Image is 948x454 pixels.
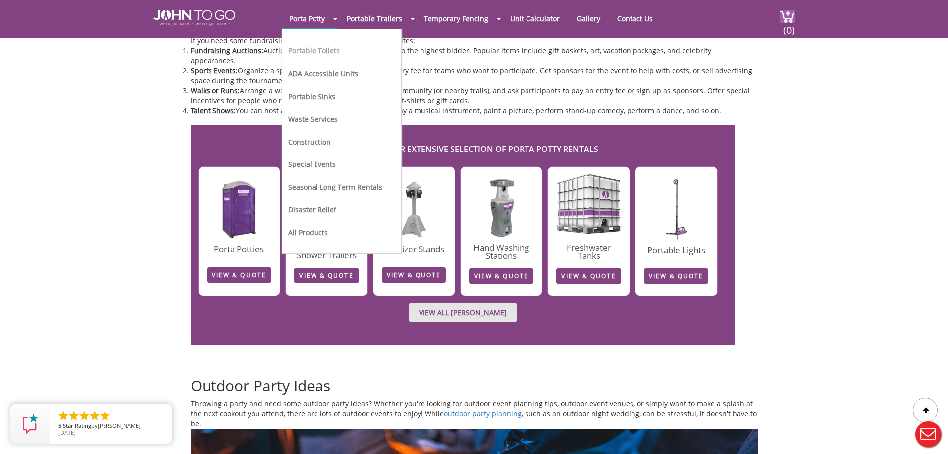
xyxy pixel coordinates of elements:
img: cart a [780,10,795,23]
a: Unit Calculator [503,9,567,28]
img: construction-unit.jpg.webp [220,179,258,239]
li:  [99,410,111,422]
span: [DATE] [58,429,76,436]
li:  [57,410,69,422]
img: Review Rating [20,414,40,434]
img: JTG-ProPower-Light-1.jpg.webp [655,178,698,240]
h2: CHOOSE FROM OUR EXTENSIVE SELECTION OF PORTA POTTY RENTALS [196,140,730,161]
a: Hand Washing Stations [473,242,529,261]
li:  [78,410,90,422]
li:  [89,410,101,422]
a: Porta Potties [214,243,264,255]
a: Freshwater Tanks [567,242,611,261]
a: Gallery [569,9,608,28]
a: Sanitizer Stands [383,243,444,255]
span: (0) [783,15,795,37]
a: Temporary Fencing [417,9,496,28]
img: fresh-water-tank.png.webp [555,167,623,238]
a: Portable Lights [647,244,705,256]
h2: Outdoor Party Ideas [191,355,758,394]
a: Contact Us [610,9,660,28]
li: Arrange a walk, run, or bike ride through your community (or nearby trails), and ask participants... [191,86,758,106]
img: HWS.jpg.webp [482,178,521,238]
a: VIEW & QUOTE [294,268,358,283]
a: VIEW & QUOTE [469,268,533,284]
a: outdoor party planning [444,409,522,418]
button: Live Chat [908,414,948,454]
li:  [68,410,80,422]
strong: Fundraising Auctions: [191,46,263,55]
strong: Walks or Runs: [191,86,240,95]
span: [PERSON_NAME] [98,422,141,429]
a: Porta Potty [282,9,332,28]
a: VIEW & QUOTE [644,268,708,284]
li: Organize a sports tournament and charge an entry fee for teams who want to participate. Get spons... [191,66,758,86]
span: by [58,423,164,430]
span: Star Rating [63,422,91,429]
strong: Talent Shows: [191,106,236,115]
strong: Sports Events: [191,66,238,75]
img: JOHN to go [153,10,235,26]
img: FSS.jpg.webp [397,179,431,239]
a: VIEW ALL [PERSON_NAME] [409,303,517,322]
a: Portable Trailers [339,9,410,28]
a: VIEW & QUOTE [382,267,446,283]
a: VIEW & QUOTE [207,267,271,283]
li: You can host a talent show where participants play a musical instrument, paint a picture, perform... [191,106,758,116]
a: VIEW & QUOTE [556,268,621,284]
span: 5 [58,422,61,429]
li: Auction off prizes, gifts, and other items to the highest bidder. Popular items include gift bask... [191,46,758,66]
